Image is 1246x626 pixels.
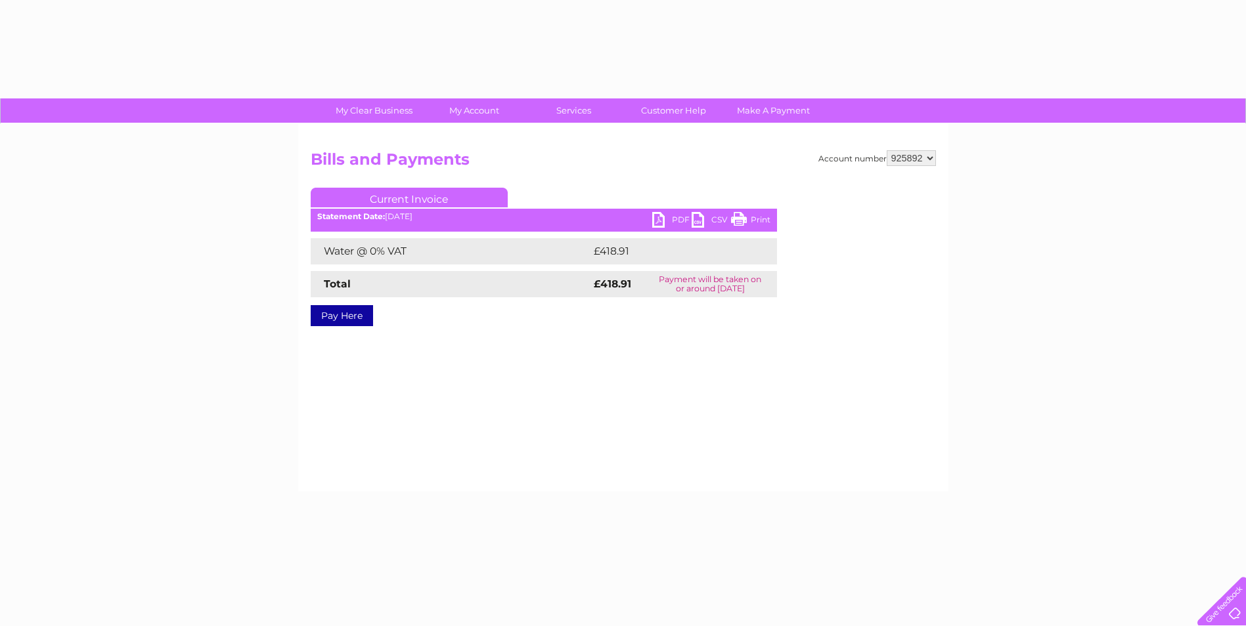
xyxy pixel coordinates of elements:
[692,212,731,231] a: CSV
[311,150,936,175] h2: Bills and Payments
[818,150,936,166] div: Account number
[311,238,590,264] td: Water @ 0% VAT
[311,188,508,207] a: Current Invoice
[652,212,692,231] a: PDF
[731,212,770,231] a: Print
[311,305,373,326] a: Pay Here
[719,98,828,123] a: Make A Payment
[320,98,428,123] a: My Clear Business
[594,278,631,290] strong: £418.91
[311,212,777,221] div: [DATE]
[644,271,776,297] td: Payment will be taken on or around [DATE]
[520,98,628,123] a: Services
[317,211,385,221] b: Statement Date:
[619,98,728,123] a: Customer Help
[590,238,752,264] td: £418.91
[420,98,528,123] a: My Account
[324,278,351,290] strong: Total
